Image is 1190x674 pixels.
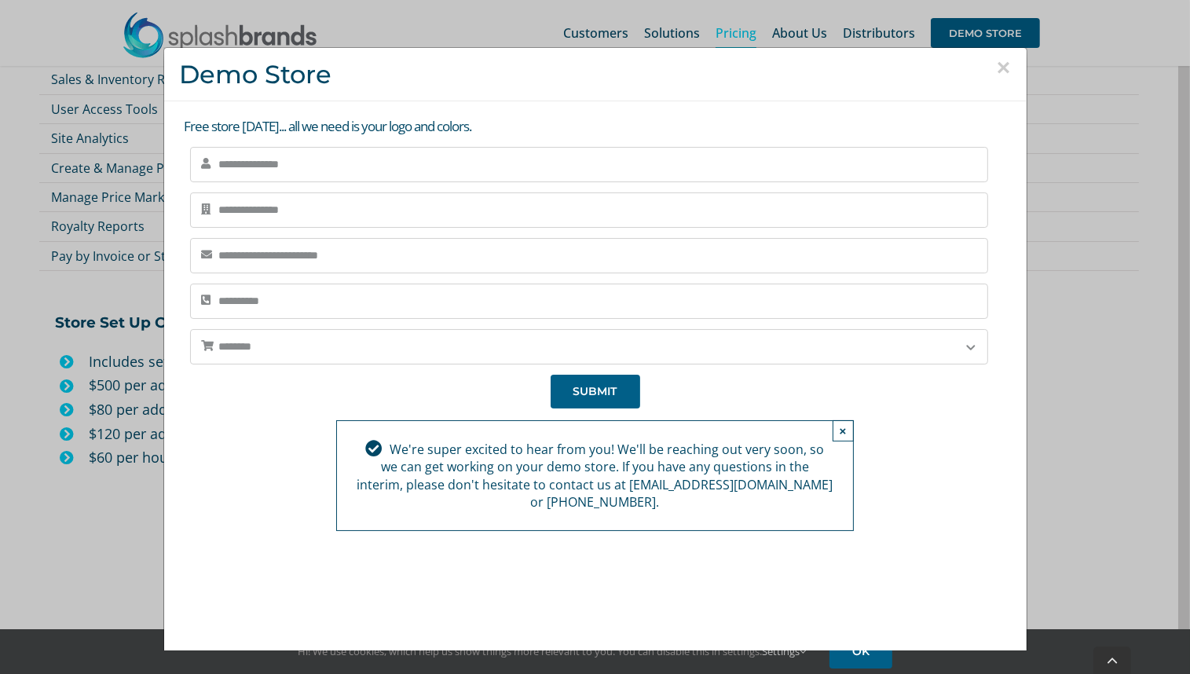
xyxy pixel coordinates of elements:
[551,375,640,408] button: SUBMIT
[184,117,1010,137] p: Free store [DATE]... all we need is your logo and colors.
[833,420,854,441] button: Close
[357,441,833,511] span: We're super excited to hear from you! We'll be reaching out very soon, so we can get working on y...
[180,60,1011,89] h3: Demo Store
[573,385,617,398] span: SUBMIT
[997,56,1011,79] button: Close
